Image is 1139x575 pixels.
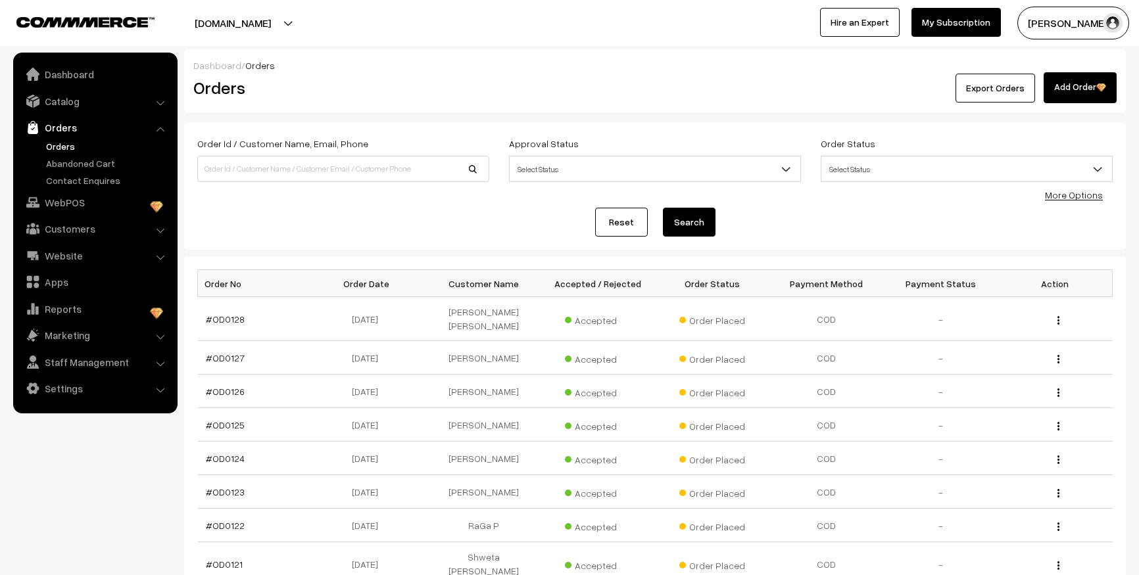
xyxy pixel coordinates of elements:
[565,310,631,327] span: Accepted
[884,270,998,297] th: Payment Status
[769,442,884,475] td: COD
[679,483,745,500] span: Order Placed
[769,375,884,408] td: COD
[312,375,426,408] td: [DATE]
[426,509,541,542] td: RaGa P
[426,341,541,375] td: [PERSON_NAME]
[16,217,173,241] a: Customers
[565,349,631,366] span: Accepted
[206,559,243,570] a: #OD0121
[16,297,173,321] a: Reports
[884,442,998,475] td: -
[16,116,173,139] a: Orders
[16,244,173,267] a: Website
[595,208,648,237] a: Reset
[1057,489,1059,497] img: Menu
[821,158,1112,181] span: Select Status
[679,349,745,366] span: Order Placed
[16,350,173,374] a: Staff Management
[312,341,426,375] td: [DATE]
[206,419,245,430] a: #OD0125
[43,156,173,170] a: Abandoned Cart
[565,517,631,534] span: Accepted
[312,475,426,509] td: [DATE]
[426,442,541,475] td: [PERSON_NAME]
[1057,522,1059,531] img: Menu
[565,382,631,400] span: Accepted
[821,156,1113,182] span: Select Status
[206,313,245,325] a: #OD0128
[565,416,631,433] span: Accepted
[769,408,884,442] td: COD
[312,408,426,442] td: [DATE]
[911,8,1001,37] a: My Subscription
[16,13,132,29] a: COMMMERCE
[16,89,173,113] a: Catalog
[769,475,884,509] td: COD
[312,442,426,475] td: [DATE]
[206,386,245,397] a: #OD0126
[679,382,745,400] span: Order Placed
[198,270,312,297] th: Order No
[16,377,173,400] a: Settings
[1045,189,1103,200] a: More Options
[769,341,884,375] td: COD
[197,156,489,182] input: Order Id / Customer Name / Customer Email / Customer Phone
[679,416,745,433] span: Order Placed
[206,453,245,464] a: #OD0124
[312,509,426,542] td: [DATE]
[679,555,745,572] span: Order Placed
[655,270,769,297] th: Order Status
[509,156,801,182] span: Select Status
[1017,7,1129,39] button: [PERSON_NAME]
[312,297,426,341] td: [DATE]
[679,517,745,534] span: Order Placed
[510,158,800,181] span: Select Status
[541,270,655,297] th: Accepted / Rejected
[884,341,998,375] td: -
[509,137,579,150] label: Approval Status
[769,270,884,297] th: Payment Method
[197,137,368,150] label: Order Id / Customer Name, Email, Phone
[43,173,173,187] a: Contact Enquires
[663,208,715,237] button: Search
[16,270,173,294] a: Apps
[884,475,998,509] td: -
[426,270,541,297] th: Customer Name
[565,483,631,500] span: Accepted
[149,7,317,39] button: [DOMAIN_NAME]
[426,297,541,341] td: [PERSON_NAME] [PERSON_NAME]
[820,8,900,37] a: Hire an Expert
[16,17,155,27] img: COMMMERCE
[769,297,884,341] td: COD
[679,310,745,327] span: Order Placed
[679,449,745,467] span: Order Placed
[206,486,245,497] a: #OD0123
[245,60,275,71] span: Orders
[1057,388,1059,397] img: Menu
[1057,455,1059,464] img: Menu
[16,191,173,214] a: WebPOS
[884,297,998,341] td: -
[956,74,1035,103] button: Export Orders
[884,375,998,408] td: -
[1057,422,1059,430] img: Menu
[769,509,884,542] td: COD
[206,352,245,363] a: #OD0127
[998,270,1113,297] th: Action
[426,475,541,509] td: [PERSON_NAME]
[884,509,998,542] td: -
[1044,72,1117,103] a: Add Order
[193,58,1117,72] div: /
[193,78,488,98] h2: Orders
[565,449,631,467] span: Accepted
[1057,316,1059,325] img: Menu
[565,555,631,572] span: Accepted
[43,139,173,153] a: Orders
[1103,13,1123,33] img: user
[1057,561,1059,570] img: Menu
[426,375,541,408] td: [PERSON_NAME]
[16,62,173,86] a: Dashboard
[206,520,245,531] a: #OD0122
[884,408,998,442] td: -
